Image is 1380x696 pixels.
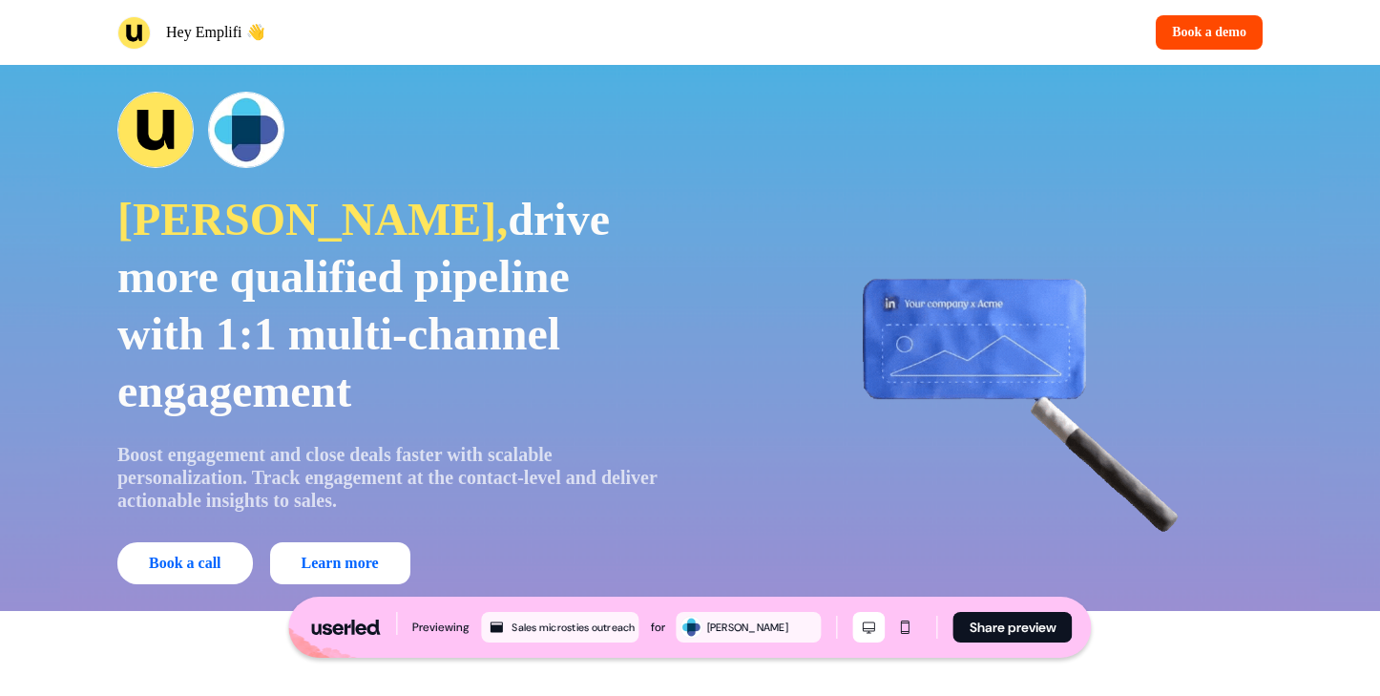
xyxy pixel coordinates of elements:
div: Sales microsties outreach [512,619,635,636]
div: Previewing [412,618,470,637]
button: Share preview [953,612,1073,643]
div: for [651,618,665,637]
span: [PERSON_NAME], [117,194,508,244]
button: Book a demo [1156,15,1263,50]
p: Boost engagement and close deals faster with scalable personalization. Track engagement at the co... [117,443,663,512]
button: Book a call [117,542,253,584]
p: Hey Emplifi 👋 [166,21,265,44]
button: Mobile mode [889,612,922,643]
button: Desktop mode [853,612,886,643]
a: Learn more [270,542,410,584]
div: [PERSON_NAME] [707,619,818,636]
